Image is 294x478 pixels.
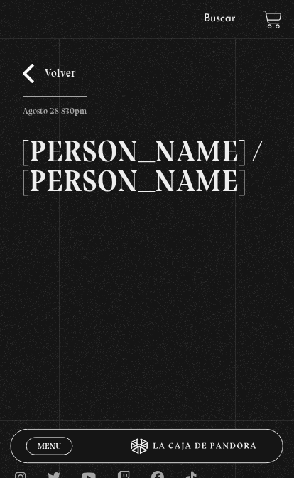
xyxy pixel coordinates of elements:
[263,9,282,28] a: View your shopping cart
[23,136,271,196] h2: [PERSON_NAME] / [PERSON_NAME]
[23,96,87,119] p: Agosto 28 830pm
[23,217,271,357] iframe: Dailymotion video player – PROGRAMA EDITADO 29-8 TRUMP-MAD-
[38,442,61,450] span: Menu
[204,13,236,24] a: Buscar
[33,453,65,463] span: Cerrar
[23,64,75,83] a: Volver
